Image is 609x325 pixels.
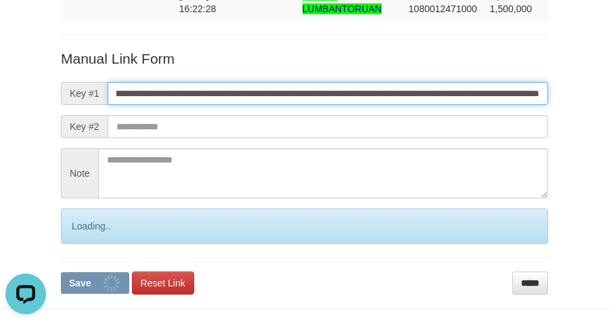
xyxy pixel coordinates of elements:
span: Copy 1080012471000 to clipboard [409,3,477,14]
button: Save [61,272,129,294]
span: Key #1 [61,82,108,105]
span: Reset Link [141,278,185,288]
div: Loading.. [61,209,548,244]
button: Open LiveChat chat widget [5,5,46,46]
span: Key #2 [61,115,108,138]
a: Reset Link [132,272,194,295]
span: Note [61,148,98,198]
p: Manual Link Form [61,49,548,68]
span: Save [69,278,91,288]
